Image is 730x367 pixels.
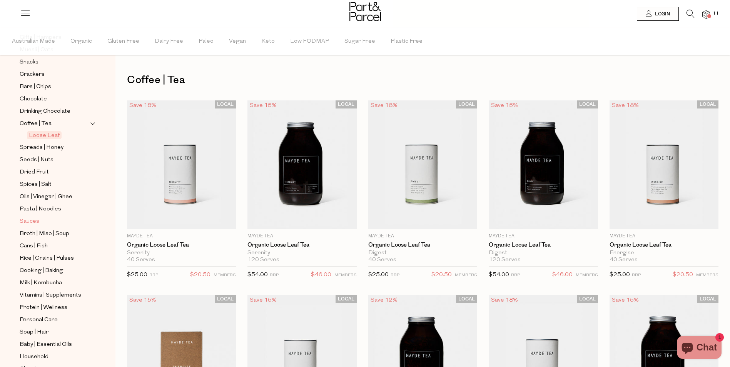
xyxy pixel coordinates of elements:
[311,270,331,280] span: $46.00
[675,336,724,361] inbox-online-store-chat: Shopify online store chat
[511,273,520,277] small: RRP
[552,270,573,280] span: $46.00
[20,217,90,226] a: Sauces
[20,279,62,288] span: Milk | Kombucha
[20,217,39,226] span: Sauces
[489,250,598,257] div: Digest
[632,273,641,277] small: RRP
[610,257,638,264] span: 40 Serves
[20,70,45,79] span: Crackers
[489,242,598,249] a: Organic Loose Leaf Tea
[20,229,69,239] span: Broth | Miso | Soup
[610,295,641,305] div: Save 15%
[20,107,70,116] span: Drinking Chocolate
[610,242,718,249] a: Organic Loose Leaf Tea
[20,291,81,300] span: Vitamins | Supplements
[20,327,90,337] a: Soap | Hair
[368,295,400,305] div: Save 12%
[270,273,279,277] small: RRP
[489,233,598,240] p: Mayde Tea
[20,143,63,152] span: Spreads | Honey
[334,273,357,277] small: MEMBERS
[20,192,72,202] span: Oils | Vinegar | Ghee
[20,278,90,288] a: Milk | Kombucha
[127,100,159,111] div: Save 18%
[107,28,139,55] span: Gluten Free
[127,242,236,249] a: Organic Loose Leaf Tea
[455,273,477,277] small: MEMBERS
[696,273,718,277] small: MEMBERS
[127,250,236,257] div: Serenity
[20,242,48,251] span: Cans | Fish
[489,100,520,111] div: Save 15%
[368,100,400,111] div: Save 18%
[127,71,718,89] h1: Coffee | Tea
[576,273,598,277] small: MEMBERS
[344,28,375,55] span: Sugar Free
[29,131,90,140] a: Loose Leaf
[247,257,279,264] span: 120 Serves
[673,270,693,280] span: $20.50
[247,100,356,229] img: Organic Loose Leaf Tea
[702,10,710,18] a: 11
[489,257,521,264] span: 120 Serves
[20,340,90,349] a: Baby | Essential Oils
[368,100,477,229] img: Organic Loose Leaf Tea
[20,167,90,177] a: Dried Fruit
[577,100,598,108] span: LOCAL
[20,180,52,189] span: Spices | Salt
[697,100,718,108] span: LOCAL
[20,58,38,67] span: Snacks
[20,155,53,165] span: Seeds | Nuts
[20,340,72,349] span: Baby | Essential Oils
[637,7,679,21] a: Login
[20,241,90,251] a: Cans | Fish
[20,82,51,92] span: Bars | Chips
[20,70,90,79] a: Crackers
[20,266,90,275] a: Cooking | Baking
[20,315,58,325] span: Personal Care
[127,272,147,278] span: $25.00
[261,28,275,55] span: Keto
[127,257,155,264] span: 40 Serves
[610,100,718,229] img: Organic Loose Leaf Tea
[20,303,67,312] span: Protein | Wellness
[20,303,90,312] a: Protein | Wellness
[20,266,63,275] span: Cooking | Baking
[18,119,53,127] span: Coffee | Tea
[20,315,90,325] a: Personal Care
[391,28,423,55] span: Plastic Free
[20,57,90,67] a: Snacks
[368,272,389,278] span: $25.00
[336,100,357,108] span: LOCAL
[653,11,670,17] span: Login
[155,28,183,55] span: Dairy Free
[20,168,49,177] span: Dried Fruit
[214,273,236,277] small: MEMBERS
[610,100,641,111] div: Save 18%
[20,119,90,128] a: Coffee | Tea
[391,273,399,277] small: RRP
[20,204,90,214] a: Pasta | Noodles
[190,270,210,280] span: $20.50
[20,254,90,263] a: Rice | Grains | Pulses
[247,233,356,240] p: Mayde Tea
[12,28,55,55] span: Australian Made
[20,205,61,214] span: Pasta | Noodles
[336,295,357,303] span: LOCAL
[20,192,90,202] a: Oils | Vinegar | Ghee
[215,295,236,303] span: LOCAL
[215,100,236,108] span: LOCAL
[90,119,95,128] button: Expand/Collapse Coffee | Tea
[20,143,90,152] a: Spreads | Honey
[610,272,630,278] span: $25.00
[149,273,158,277] small: RRP
[697,295,718,303] span: LOCAL
[489,272,509,278] span: $54.00
[456,295,477,303] span: LOCAL
[610,233,718,240] p: Mayde Tea
[20,107,90,116] a: Drinking Chocolate
[368,242,477,249] a: Organic Loose Leaf Tea
[247,295,279,305] div: Save 15%
[20,82,90,92] a: Bars | Chips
